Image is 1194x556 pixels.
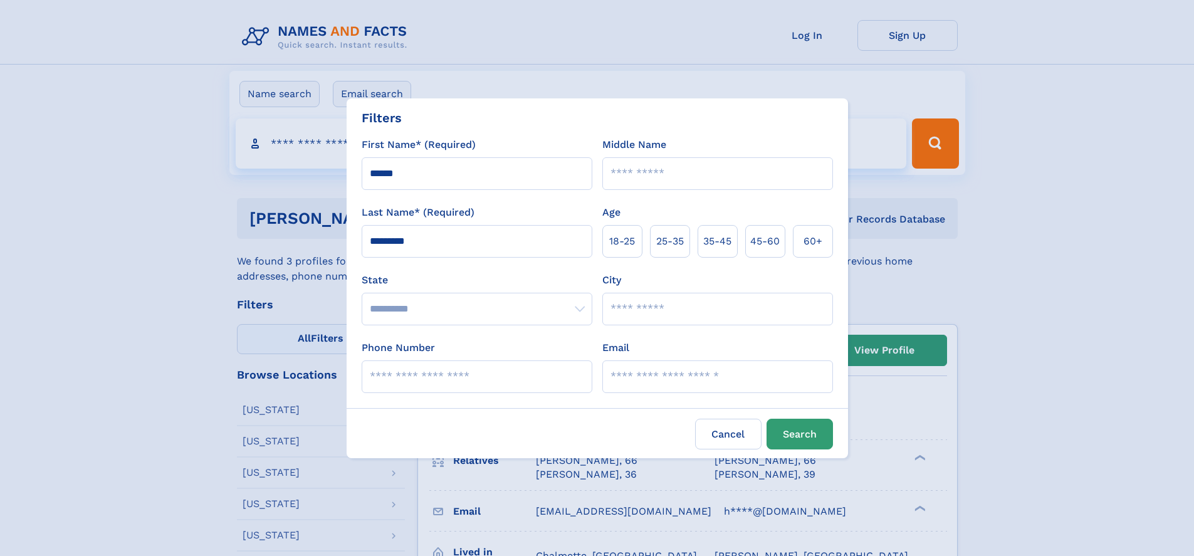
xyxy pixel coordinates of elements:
span: 35‑45 [703,234,731,249]
span: 45‑60 [750,234,780,249]
label: State [362,273,592,288]
span: 25‑35 [656,234,684,249]
label: Email [602,340,629,355]
label: Cancel [695,419,762,449]
div: Filters [362,108,402,127]
label: City [602,273,621,288]
label: Middle Name [602,137,666,152]
label: Age [602,205,621,220]
label: Phone Number [362,340,435,355]
span: 18‑25 [609,234,635,249]
label: First Name* (Required) [362,137,476,152]
button: Search [767,419,833,449]
span: 60+ [804,234,822,249]
label: Last Name* (Required) [362,205,474,220]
